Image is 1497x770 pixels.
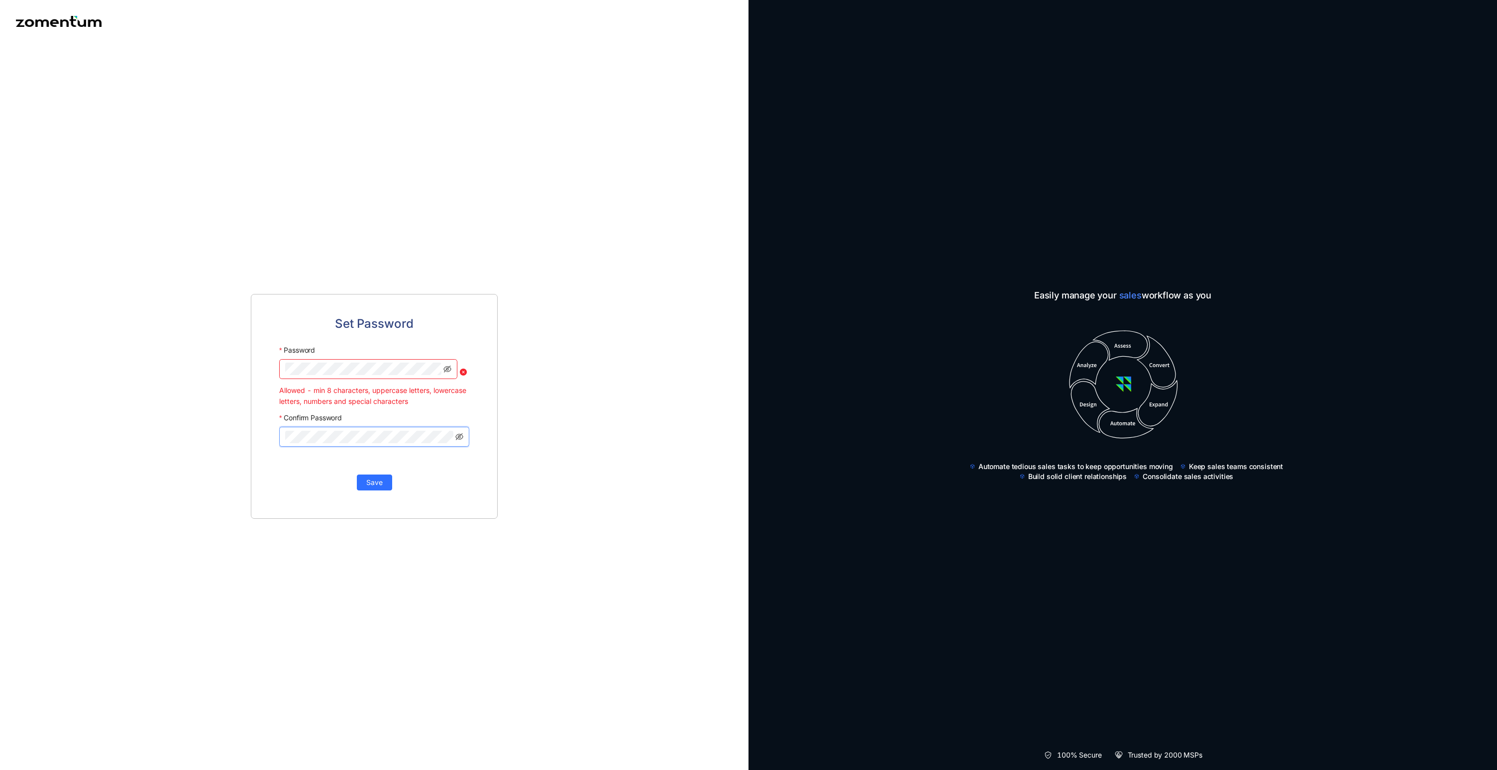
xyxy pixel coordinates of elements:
label: Password [279,341,315,359]
input: Password [285,363,441,375]
span: sales [1119,290,1142,300]
span: eye-invisible [455,433,463,441]
span: Consolidate sales activities [1143,472,1233,481]
img: Zomentum logo [16,16,102,27]
button: Save [357,475,392,490]
span: 100% Secure [1057,750,1101,760]
span: eye-invisible [443,365,451,373]
label: Confirm Password [279,409,342,427]
input: Confirm Password [285,431,453,443]
div: Allowed - min 8 characters, uppercase letters, lowercase letters, numbers and special characters [279,385,469,407]
span: Keep sales teams consistent [1189,462,1283,472]
span: Build solid client relationships [1028,472,1127,481]
span: Set Password [335,314,414,333]
span: Save [366,477,383,488]
span: Automate tedious sales tasks to keep opportunities moving [978,462,1173,472]
span: Easily manage your workflow as you [962,289,1284,302]
span: Trusted by 2000 MSPs [1128,750,1202,760]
